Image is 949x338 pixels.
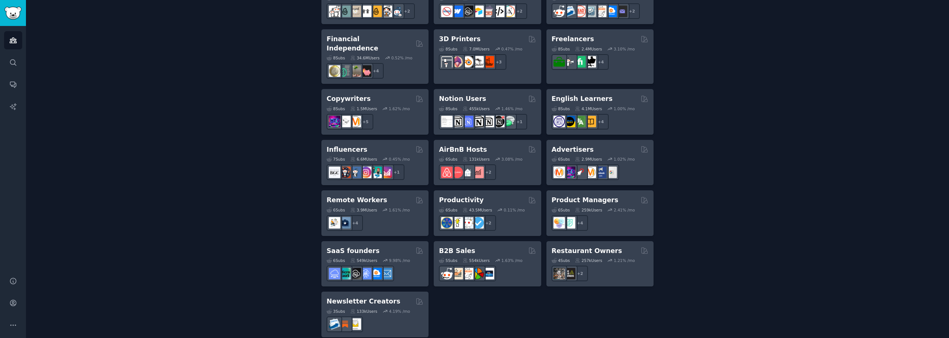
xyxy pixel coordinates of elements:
div: 6.6M Users [350,157,377,162]
img: PPC [574,167,586,178]
h2: Restaurant Owners [552,246,622,256]
img: SEO [564,167,575,178]
div: 9.98 % /mo [389,258,410,263]
img: SingleParents [339,6,351,17]
img: B2BSaaS [370,268,382,279]
img: SaaS_Email_Marketing [381,268,392,279]
div: 8 Sub s [439,106,457,111]
img: NoCodeSaaS [462,6,473,17]
img: advertising [585,167,596,178]
img: forhire [553,56,565,68]
img: languagelearning [553,116,565,127]
div: 259k Users [575,207,602,213]
img: nocodelowcode [483,6,494,17]
div: 1.62 % /mo [389,106,410,111]
img: Newsletters [350,318,361,330]
div: 3 Sub s [327,309,345,314]
img: notioncreations [452,116,463,127]
img: GummySearch logo [4,7,22,20]
img: BeautyGuruChatter [329,167,340,178]
div: 1.5M Users [350,106,377,111]
div: 0.45 % /mo [389,157,410,162]
img: UKPersonalFinance [329,65,340,77]
img: lifehacks [452,217,463,229]
img: NotionGeeks [472,116,484,127]
img: ender3 [472,56,484,68]
div: 6 Sub s [327,207,345,213]
img: 3Dprinting [441,56,453,68]
img: SEO [329,116,340,127]
img: parentsofmultiples [381,6,392,17]
h2: Notion Users [439,94,486,104]
img: freelance_forhire [564,56,575,68]
div: 8 Sub s [327,55,345,60]
div: 7 Sub s [327,157,345,162]
div: + 3 [491,54,506,70]
div: 8 Sub s [439,46,457,52]
img: Substack [339,318,351,330]
div: 455k Users [463,106,490,111]
div: + 2 [624,3,640,19]
div: 0.47 % /mo [501,46,522,52]
img: InstagramMarketing [360,167,371,178]
div: 549k Users [350,258,377,263]
div: 133k Users [350,309,377,314]
div: 4 Sub s [552,258,570,263]
img: BarOwners [564,268,575,279]
div: + 2 [480,215,496,231]
h2: Freelancers [552,35,594,44]
h2: Advertisers [552,145,594,154]
img: FacebookAds [595,167,606,178]
div: + 5 [358,114,373,129]
div: 1.21 % /mo [614,258,635,263]
div: + 4 [593,114,609,129]
img: AirBnBInvesting [472,167,484,178]
div: + 1 [389,164,404,180]
img: marketing [553,167,565,178]
img: B_2_B_Selling_Tips [483,268,494,279]
img: airbnb_hosts [441,167,453,178]
div: 2.9M Users [575,157,602,162]
img: daddit [329,6,340,17]
img: Fire [350,65,361,77]
div: 1.61 % /mo [389,207,410,213]
img: work [339,217,351,229]
img: productivity [462,217,473,229]
div: 6 Sub s [552,207,570,213]
div: 4.19 % /mo [389,309,410,314]
img: AskNotion [483,116,494,127]
div: 6 Sub s [552,157,570,162]
img: RemoteJobs [329,217,340,229]
img: Emailmarketing [329,318,340,330]
h2: English Learners [552,94,613,104]
div: + 1 [512,114,527,129]
div: 8 Sub s [552,106,570,111]
img: language_exchange [574,116,586,127]
img: influencermarketing [370,167,382,178]
h2: AirBnB Hosts [439,145,487,154]
img: LeadGeneration [574,6,586,17]
h2: 3D Printers [439,35,480,44]
div: 6 Sub s [327,258,345,263]
img: AirBnBHosts [452,167,463,178]
div: 1.46 % /mo [502,106,523,111]
div: + 4 [572,215,588,231]
img: getdisciplined [472,217,484,229]
img: FixMyPrint [483,56,494,68]
img: socialmedia [339,167,351,178]
div: + 4 [347,215,363,231]
img: Adalo [503,6,515,17]
h2: SaaS founders [327,246,380,256]
img: b2b_sales [462,268,473,279]
img: Parents [391,6,403,17]
img: LearnEnglishOnReddit [585,116,596,127]
img: ProductManagement [553,217,565,229]
div: 0.11 % /mo [504,207,525,213]
div: 1.02 % /mo [614,157,635,162]
div: 0.52 % /mo [391,55,413,60]
img: googleads [605,167,617,178]
img: content_marketing [350,116,361,127]
h2: Product Managers [552,196,618,205]
div: 3.9M Users [350,207,377,213]
div: + 4 [368,63,384,79]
